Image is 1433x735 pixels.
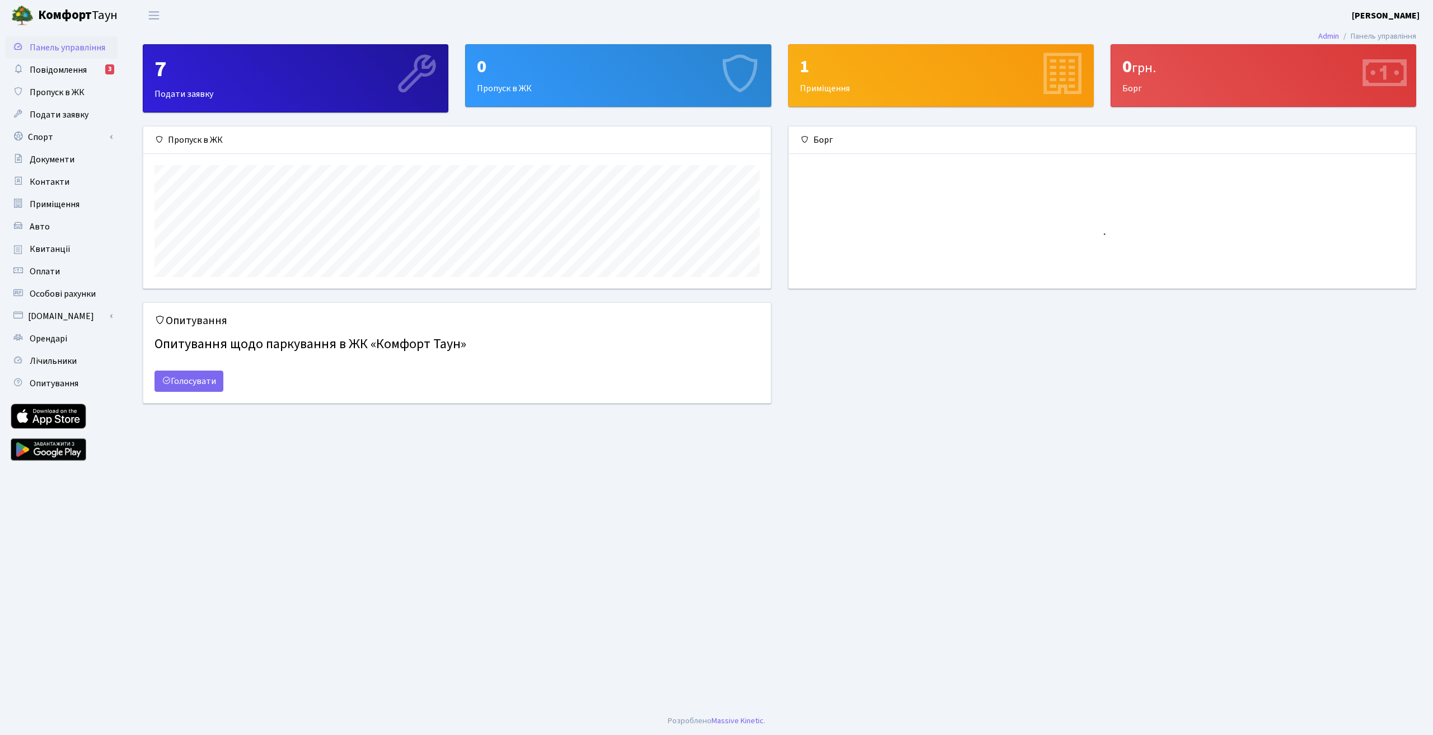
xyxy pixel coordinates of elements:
div: Подати заявку [143,45,448,112]
div: Пропуск в ЖК [466,45,770,106]
nav: breadcrumb [1301,25,1433,48]
a: 0Пропуск в ЖК [465,44,771,107]
div: . [668,715,765,727]
span: Повідомлення [30,64,87,76]
a: Орендарі [6,327,118,350]
a: Massive Kinetic [711,715,764,727]
div: Борг [1111,45,1416,106]
a: [DOMAIN_NAME] [6,305,118,327]
span: Орендарі [30,333,67,345]
a: Контакти [6,171,118,193]
a: Пропуск в ЖК [6,81,118,104]
span: Панель управління [30,41,105,54]
a: Панель управління [6,36,118,59]
span: Пропуск в ЖК [30,86,85,99]
span: Квитанції [30,243,71,255]
div: Приміщення [789,45,1093,106]
a: Розроблено [668,715,711,727]
a: 7Подати заявку [143,44,448,113]
a: Опитування [6,372,118,395]
span: Лічильники [30,355,77,367]
h5: Опитування [154,314,760,327]
b: [PERSON_NAME] [1352,10,1420,22]
a: Квитанції [6,238,118,260]
span: Оплати [30,265,60,278]
a: Документи [6,148,118,171]
button: Переключити навігацію [140,6,168,25]
span: Приміщення [30,198,79,210]
span: Таун [38,6,118,25]
a: Admin [1318,30,1339,42]
span: Особові рахунки [30,288,96,300]
a: Повідомлення3 [6,59,118,81]
a: Авто [6,216,118,238]
span: Документи [30,153,74,166]
a: 1Приміщення [788,44,1094,107]
span: Авто [30,221,50,233]
div: 3 [105,64,114,74]
a: Лічильники [6,350,118,372]
div: Борг [789,127,1416,154]
div: Пропуск в ЖК [143,127,771,154]
b: Комфорт [38,6,92,24]
span: грн. [1132,58,1156,78]
span: Опитування [30,377,78,390]
a: [PERSON_NAME] [1352,9,1420,22]
a: Приміщення [6,193,118,216]
div: 1 [800,56,1082,77]
div: 0 [477,56,759,77]
span: Подати заявку [30,109,88,121]
li: Панель управління [1339,30,1416,43]
a: Голосувати [154,371,223,392]
a: Оплати [6,260,118,283]
a: Особові рахунки [6,283,118,305]
img: logo.png [11,4,34,27]
div: 0 [1122,56,1404,77]
a: Подати заявку [6,104,118,126]
h4: Опитування щодо паркування в ЖК «Комфорт Таун» [154,332,760,357]
span: Контакти [30,176,69,188]
div: 7 [154,56,437,83]
a: Спорт [6,126,118,148]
